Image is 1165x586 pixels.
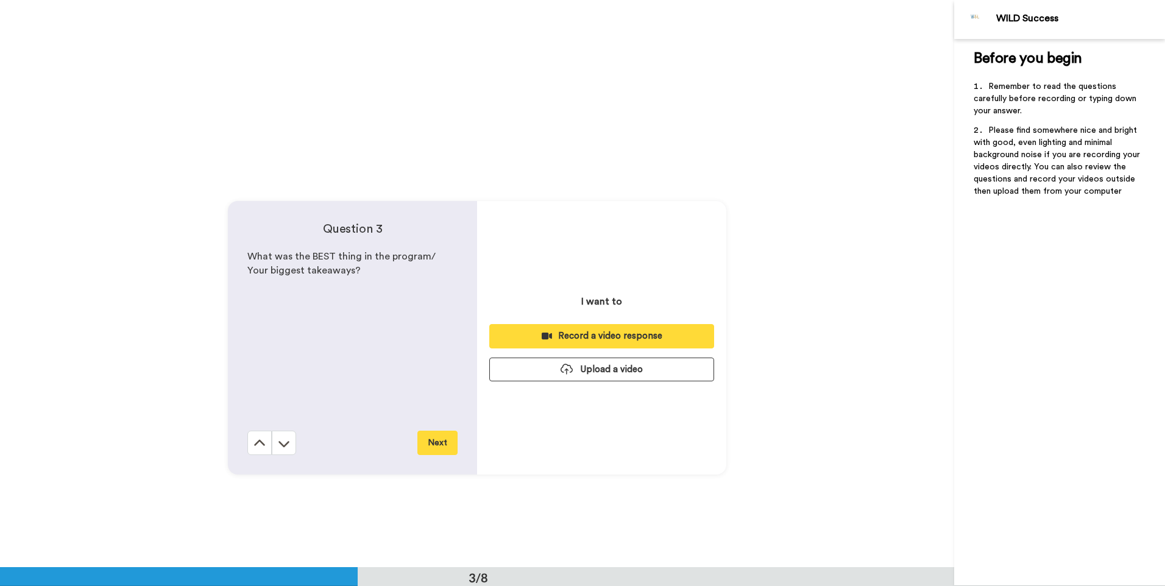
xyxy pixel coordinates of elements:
[247,252,438,275] span: What was the BEST thing in the program/ Your biggest takeaways?
[489,324,714,348] button: Record a video response
[449,569,508,586] div: 3/8
[996,13,1164,24] div: WILD Success
[499,330,704,342] div: Record a video response
[417,431,458,455] button: Next
[974,126,1142,196] span: Please find somewhere nice and bright with good, even lighting and minimal background noise if yo...
[961,5,990,34] img: Profile Image
[581,294,622,309] p: I want to
[247,221,458,238] h4: Question 3
[489,358,714,381] button: Upload a video
[974,82,1139,115] span: Remember to read the questions carefully before recording or typing down your answer.
[974,51,1082,66] span: Before you begin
